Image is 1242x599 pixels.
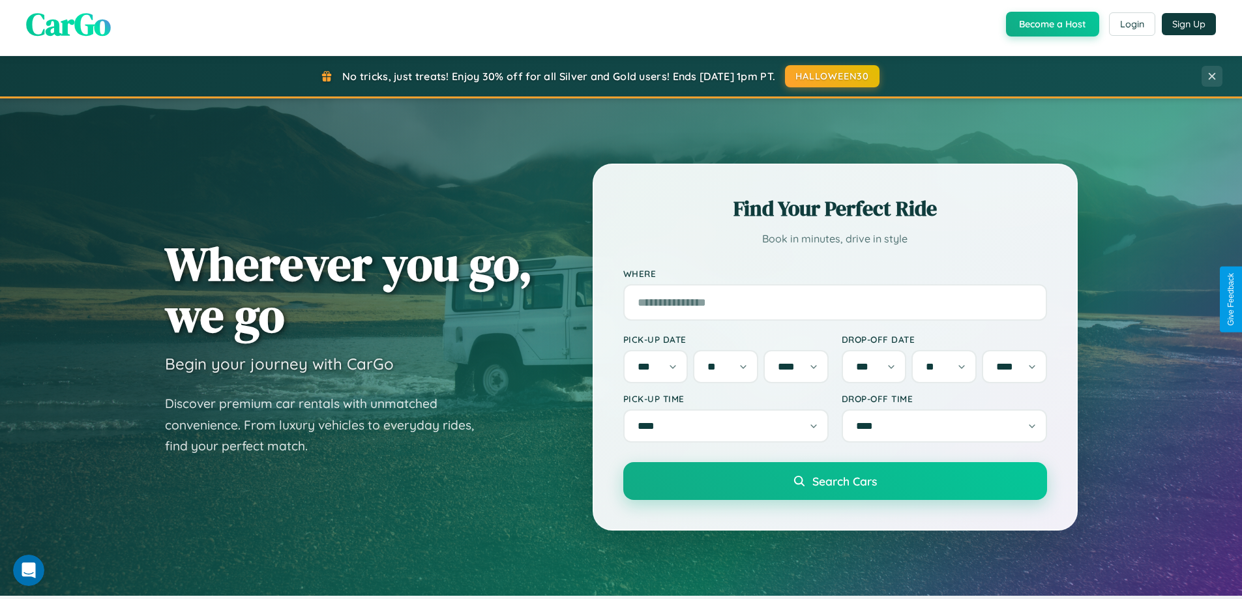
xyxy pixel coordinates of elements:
label: Drop-off Date [842,334,1047,345]
button: HALLOWEEN30 [785,65,880,87]
p: Book in minutes, drive in style [623,229,1047,248]
label: Drop-off Time [842,393,1047,404]
span: Search Cars [812,474,877,488]
label: Pick-up Date [623,334,829,345]
h2: Find Your Perfect Ride [623,194,1047,223]
button: Search Cars [623,462,1047,500]
label: Where [623,268,1047,279]
button: Sign Up [1162,13,1216,35]
label: Pick-up Time [623,393,829,404]
iframe: Intercom live chat [13,555,44,586]
button: Become a Host [1006,12,1099,37]
h1: Wherever you go, we go [165,238,533,341]
span: CarGo [26,3,111,46]
h3: Begin your journey with CarGo [165,354,394,373]
p: Discover premium car rentals with unmatched convenience. From luxury vehicles to everyday rides, ... [165,393,491,457]
button: Login [1109,12,1155,36]
div: Give Feedback [1226,273,1235,326]
span: No tricks, just treats! Enjoy 30% off for all Silver and Gold users! Ends [DATE] 1pm PT. [342,70,775,83]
